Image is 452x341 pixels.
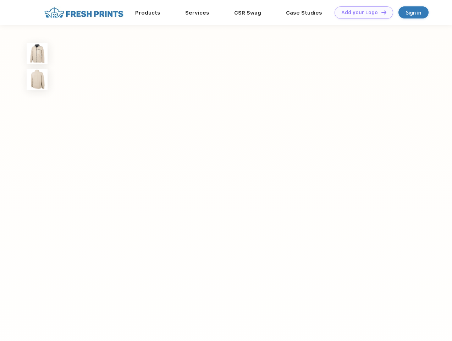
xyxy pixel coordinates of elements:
[341,10,378,16] div: Add your Logo
[406,9,421,17] div: Sign in
[27,43,48,64] img: func=resize&h=100
[42,6,126,19] img: fo%20logo%202.webp
[398,6,429,18] a: Sign in
[27,69,48,90] img: func=resize&h=100
[381,10,386,14] img: DT
[135,10,160,16] a: Products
